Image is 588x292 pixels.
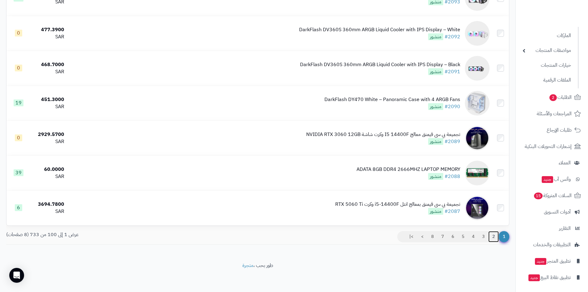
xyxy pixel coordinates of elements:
[519,237,584,252] a: التطبيقات والخدمات
[15,30,22,36] span: 0
[15,65,22,71] span: 0
[427,231,438,242] a: 8
[465,126,490,150] img: تجميعة بي سي قيمنق معالج I5 14400F وكرت شاشة NVIDIA RTX 3060 12GB
[324,96,460,103] div: DarkFlash DY470 White – Panoramic Case with 4 ARGB Fans
[519,270,584,285] a: تطبيق نقاط البيعجديد
[33,208,64,215] div: SAR
[519,74,574,87] a: الملفات الرقمية
[15,204,22,211] span: 6
[428,138,443,145] span: منشور
[405,231,417,242] a: >|
[488,231,499,242] a: 2
[541,175,571,184] span: وآتس آب
[468,231,478,242] a: 4
[519,205,584,219] a: أدوات التسويق
[33,166,64,173] div: 60.0000
[528,274,540,281] span: جديد
[444,68,460,75] a: #2091
[33,61,64,68] div: 468.7000
[547,126,572,134] span: طلبات الإرجاع
[14,169,23,176] span: 39
[559,224,571,233] span: التقارير
[444,208,460,215] a: #2087
[15,134,22,141] span: 0
[519,106,584,121] a: المراجعات والأسئلة
[519,172,584,187] a: وآتس آبجديد
[519,44,574,57] a: مواصفات المنتجات
[465,161,490,185] img: ADATA 8GB DDR4 2666MHZ LAPTOP MEMORY
[33,131,64,138] div: 2929.5700
[428,68,443,75] span: منشور
[33,138,64,145] div: SAR
[519,123,584,138] a: طلبات الإرجاع
[549,93,572,102] span: الطلبات
[2,231,258,238] div: عرض 1 إلى 100 من 733 (8 صفحات)
[33,173,64,180] div: SAR
[444,138,460,145] a: #2089
[9,268,24,283] div: Open Intercom Messenger
[14,99,23,106] span: 19
[549,94,557,101] span: 2
[519,155,584,170] a: العملاء
[428,208,443,215] span: منشور
[428,173,443,180] span: منشور
[465,196,490,220] img: تجميعة بي سي قيمنق بمعالج انتل i5-14400F وكرت RTX 5060 Ti
[299,26,460,33] div: DarkFlash DV360S 360mm ARGB Liquid Cooler with IPS Display – White
[465,91,490,116] img: DarkFlash DY470 White – Panoramic Case with 4 ARGB Fans
[448,231,458,242] a: 6
[428,103,443,110] span: منشور
[498,231,509,242] span: 1
[33,26,64,33] div: 477.3900
[33,68,64,75] div: SAR
[519,29,574,42] a: الماركات
[535,258,546,265] span: جديد
[444,173,460,180] a: #2088
[519,59,574,72] a: خيارات المنتجات
[465,21,490,46] img: DarkFlash DV360S 360mm ARGB Liquid Cooler with IPS Display – White
[542,176,553,183] span: جديد
[534,257,571,265] span: تطبيق المتجر
[335,201,460,208] div: تجميعة بي سي قيمنق بمعالج انتل i5-14400F وكرت RTX 5060 Ti
[357,166,460,173] div: ADATA 8GB DDR4 2666MHZ LAPTOP MEMORY
[528,273,571,282] span: تطبيق نقاط البيع
[242,262,253,269] a: متجرة
[33,96,64,103] div: 451.3000
[33,201,64,208] div: 3694.7800
[444,103,460,110] a: #2090
[525,142,572,151] span: إشعارات التحويلات البنكية
[537,109,572,118] span: المراجعات والأسئلة
[534,193,543,199] span: 15
[519,139,584,154] a: إشعارات التحويلات البنكية
[306,131,460,138] div: تجميعة بي سي قيمنق معالج I5 14400F وكرت شاشة NVIDIA RTX 3060 12GB
[465,56,490,81] img: DarkFlash DV360S 360mm ARGB Liquid Cooler with IPS Display – Black
[33,33,64,40] div: SAR
[559,159,571,167] span: العملاء
[33,103,64,110] div: SAR
[533,240,571,249] span: التطبيقات والخدمات
[533,191,572,200] span: السلات المتروكة
[544,208,571,216] span: أدوات التسويق
[444,33,460,40] a: #2092
[519,221,584,236] a: التقارير
[300,61,460,68] div: DarkFlash DV360S 360mm ARGB Liquid Cooler with IPS Display – Black
[546,5,582,18] img: logo-2.png
[478,231,489,242] a: 3
[437,231,448,242] a: 7
[519,90,584,105] a: الطلبات2
[428,33,443,40] span: منشور
[519,254,584,269] a: تطبيق المتجرجديد
[519,188,584,203] a: السلات المتروكة15
[417,231,427,242] a: >
[458,231,468,242] a: 5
